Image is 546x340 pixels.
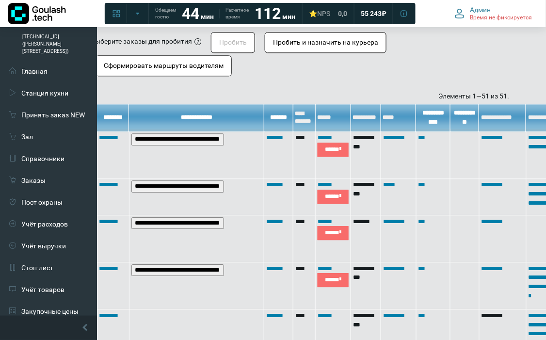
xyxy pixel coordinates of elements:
span: 0,0 [338,9,347,18]
a: Обещаем гостю 44 мин Расчетное время 112 мин [149,5,301,22]
span: мин [201,13,214,20]
button: Пробить [211,32,255,53]
span: Админ [470,5,491,14]
div: Элементы 1—51 из 51. [91,91,510,101]
span: 55 243 [361,9,382,18]
button: Пробить и назначить на курьера [265,32,386,53]
div: Выберите заказы для пробития [91,36,192,47]
span: Обещаем гостю [155,7,176,20]
span: мин [282,13,295,20]
div: ⭐ [309,9,330,18]
img: Логотип компании Goulash.tech [8,3,66,24]
i: Нужные заказы должны быть в статусе "готов" (если вы хотите пробить один заказ, то можно воспольз... [194,38,201,45]
span: Расчетное время [225,7,249,20]
strong: 44 [182,4,199,23]
span: NPS [317,10,330,17]
span: ₽ [382,9,386,18]
a: 55 243 ₽ [355,5,392,22]
button: Сформировать маршруты водителям [96,55,232,76]
a: ⭐NPS 0,0 [303,5,353,22]
button: Админ Время не фиксируется [449,3,538,24]
span: Время не фиксируется [470,14,532,22]
strong: 112 [255,4,281,23]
